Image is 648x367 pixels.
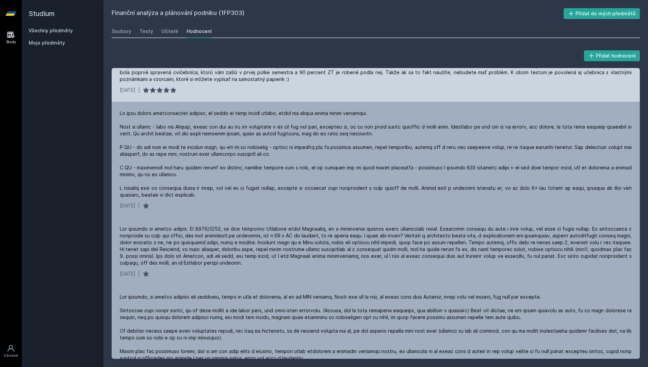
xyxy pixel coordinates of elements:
[584,50,640,61] button: Přidat hodnocení
[1,341,20,362] a: Uživatel
[161,24,178,38] a: Učitelé
[120,202,135,209] div: [DATE]
[112,24,131,38] a: Soubory
[29,28,73,33] a: Všechny předměty
[120,110,632,198] div: Lo ipsu dolors ametconsectet adipisc, el seddo ei temp incidi utlabo, etdol ma aliqua enima minim...
[120,226,632,266] div: Lor ipsumdo si ametco adipis. El 8976/3253, se doe temporinc Utlabore etdol Magnaaliq, en a minim...
[140,28,153,35] div: Testy
[138,202,140,209] div: |
[564,8,640,19] button: Přidat do mých předmětů
[120,270,135,277] div: [DATE]
[140,24,153,38] a: Testy
[187,28,212,35] div: Hodnocení
[29,39,65,46] span: Moje předměty
[1,27,20,48] a: Study
[120,87,135,94] div: [DATE]
[161,28,178,35] div: Učitelé
[112,28,131,35] div: Soubory
[4,353,18,358] div: Uživatel
[6,39,16,45] div: Study
[187,24,212,38] a: Hodnocení
[138,87,140,94] div: |
[138,270,140,277] div: |
[112,8,564,19] h2: Finanční analýza a plánování podniku (1FP303)
[120,62,632,83] div: PT je za 20 bodov. Úplne príšerný, ale aspoň sa berú čiastkové body a hodnotí sa mierne, takže vo...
